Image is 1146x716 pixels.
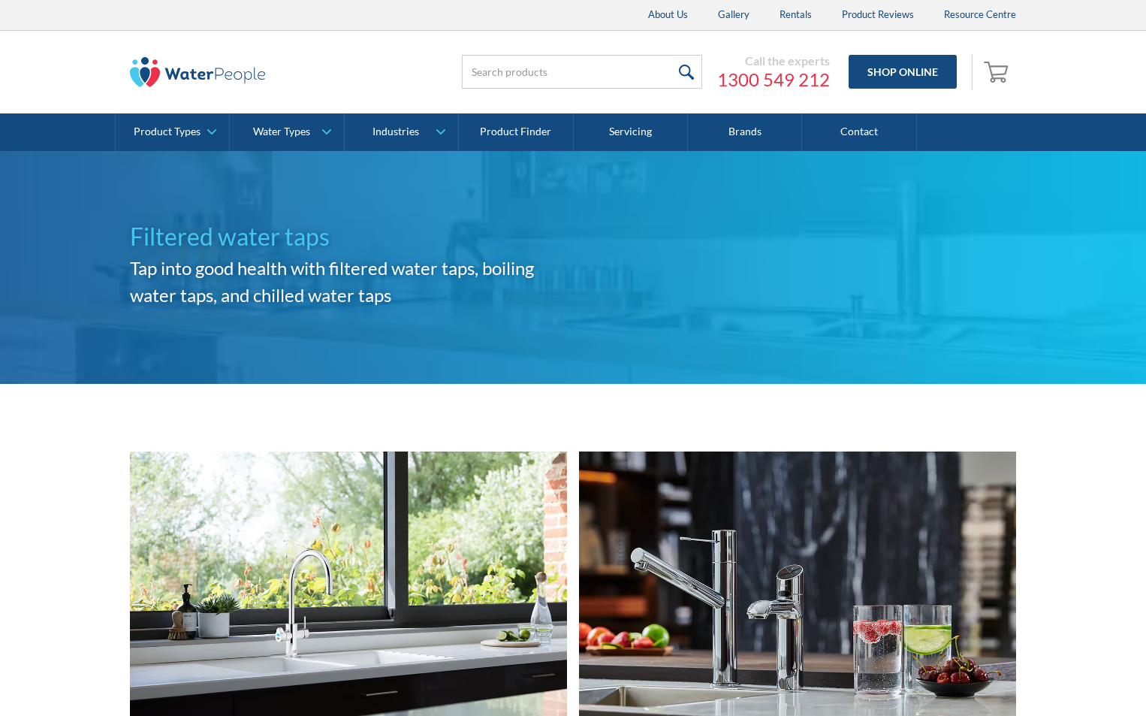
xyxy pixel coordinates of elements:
[980,54,1016,90] a: Open empty cart
[462,55,702,89] input: Search products
[372,125,419,138] div: Industries
[984,59,1012,83] img: shopping cart
[134,125,201,138] div: Product Types
[130,255,573,309] h2: Tap into good health with filtered water taps, boiling water taps, and chilled water taps
[717,68,830,91] a: 1300 549 212
[130,57,265,87] img: The Water People
[345,113,458,151] a: Industries
[116,113,229,151] a: Product Types
[996,641,1146,716] iframe: podium webchat widget bubble
[688,113,802,151] a: Brands
[130,219,573,255] h1: Filtered water taps
[253,125,310,138] div: Water Types
[574,113,688,151] a: Servicing
[459,113,573,151] a: Product Finder
[802,113,916,151] a: Contact
[717,53,830,68] div: Call the experts
[230,113,343,151] a: Water Types
[849,55,957,89] a: Shop Online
